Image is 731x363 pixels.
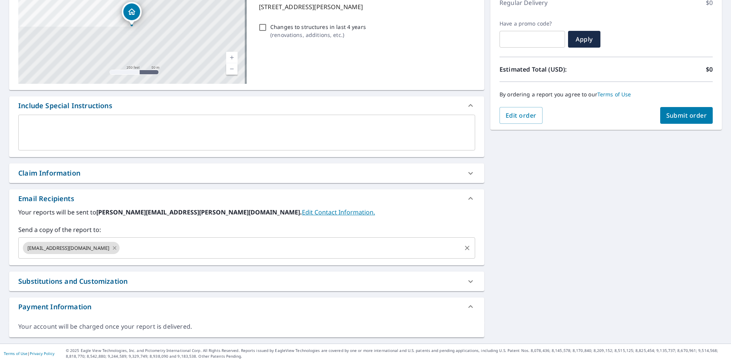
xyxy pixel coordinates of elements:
p: Changes to structures in last 4 years [270,23,366,31]
button: Apply [568,31,600,48]
p: © 2025 Eagle View Technologies, Inc. and Pictometry International Corp. All Rights Reserved. Repo... [66,348,727,359]
button: Edit order [500,107,543,124]
label: Have a promo code? [500,20,565,27]
div: Your account will be charged once your report is delivered. [18,322,475,331]
div: Email Recipients [9,189,484,208]
p: ( renovations, additions, etc. ) [270,31,366,39]
label: Your reports will be sent to [18,208,475,217]
button: Clear [462,243,472,253]
span: [EMAIL_ADDRESS][DOMAIN_NAME] [23,245,114,252]
div: [EMAIL_ADDRESS][DOMAIN_NAME] [23,242,120,254]
div: Substitutions and Customization [18,276,128,286]
button: Submit order [660,107,713,124]
span: Edit order [506,111,536,120]
span: Apply [574,35,594,43]
div: Include Special Instructions [18,101,112,111]
div: Claim Information [18,168,80,178]
a: Terms of Use [597,91,631,98]
b: [PERSON_NAME][EMAIL_ADDRESS][PERSON_NAME][DOMAIN_NAME]. [96,208,302,216]
p: $0 [706,65,713,74]
a: Terms of Use [4,351,27,356]
a: Current Level 17, Zoom In [226,52,238,63]
span: Submit order [666,111,707,120]
a: EditContactInfo [302,208,375,216]
div: Payment Information [18,302,91,312]
p: [STREET_ADDRESS][PERSON_NAME] [259,2,472,11]
label: Send a copy of the report to: [18,225,475,234]
p: By ordering a report you agree to our [500,91,713,98]
p: | [4,351,54,356]
div: Include Special Instructions [9,96,484,115]
div: Email Recipients [18,193,74,204]
div: Substitutions and Customization [9,272,484,291]
p: Estimated Total (USD): [500,65,606,74]
div: Dropped pin, building 1, Residential property, 15056 Old Stoney Rd Ponder, TX 76259 [122,2,142,26]
div: Claim Information [9,163,484,183]
div: Payment Information [9,297,484,316]
a: Privacy Policy [30,351,54,356]
a: Current Level 17, Zoom Out [226,63,238,75]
